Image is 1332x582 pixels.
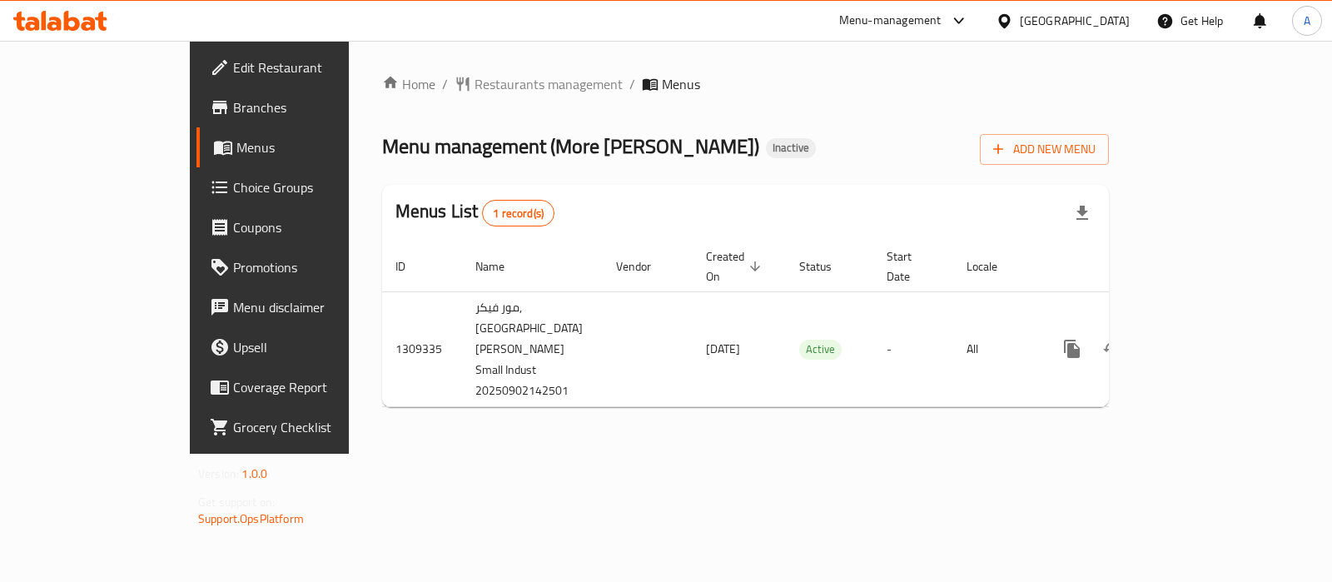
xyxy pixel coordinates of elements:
[196,127,412,167] a: Menus
[233,377,399,397] span: Coverage Report
[198,491,275,513] span: Get support on:
[629,74,635,94] li: /
[382,127,759,165] span: Menu management ( More [PERSON_NAME] )
[198,508,304,530] a: Support.OpsPlatform
[706,246,766,286] span: Created On
[799,340,842,360] div: Active
[887,246,933,286] span: Start Date
[1052,329,1092,369] button: more
[993,139,1096,160] span: Add New Menu
[662,74,700,94] span: Menus
[196,87,412,127] a: Branches
[873,291,953,406] td: -
[483,206,554,221] span: 1 record(s)
[1062,193,1102,233] div: Export file
[839,11,942,31] div: Menu-management
[382,291,462,406] td: 1309335
[196,287,412,327] a: Menu disclaimer
[196,367,412,407] a: Coverage Report
[395,256,427,276] span: ID
[382,241,1225,407] table: enhanced table
[706,338,740,360] span: [DATE]
[475,74,623,94] span: Restaurants management
[233,97,399,117] span: Branches
[462,291,603,406] td: مور فيكر,[GEOGRAPHIC_DATA][PERSON_NAME] Small Indust 20250902142501
[241,463,267,485] span: 1.0.0
[233,217,399,237] span: Coupons
[233,417,399,437] span: Grocery Checklist
[196,207,412,247] a: Coupons
[1304,12,1310,30] span: A
[616,256,673,276] span: Vendor
[455,74,623,94] a: Restaurants management
[196,407,412,447] a: Grocery Checklist
[395,199,554,226] h2: Menus List
[196,167,412,207] a: Choice Groups
[980,134,1109,165] button: Add New Menu
[233,177,399,197] span: Choice Groups
[196,47,412,87] a: Edit Restaurant
[799,340,842,359] span: Active
[198,463,239,485] span: Version:
[967,256,1019,276] span: Locale
[482,200,554,226] div: Total records count
[475,256,526,276] span: Name
[1039,241,1225,292] th: Actions
[799,256,853,276] span: Status
[233,297,399,317] span: Menu disclaimer
[233,57,399,77] span: Edit Restaurant
[766,138,816,158] div: Inactive
[236,137,399,157] span: Menus
[233,337,399,357] span: Upsell
[1020,12,1130,30] div: [GEOGRAPHIC_DATA]
[382,74,1109,94] nav: breadcrumb
[1092,329,1132,369] button: Change Status
[196,247,412,287] a: Promotions
[442,74,448,94] li: /
[953,291,1039,406] td: All
[196,327,412,367] a: Upsell
[233,257,399,277] span: Promotions
[766,141,816,155] span: Inactive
